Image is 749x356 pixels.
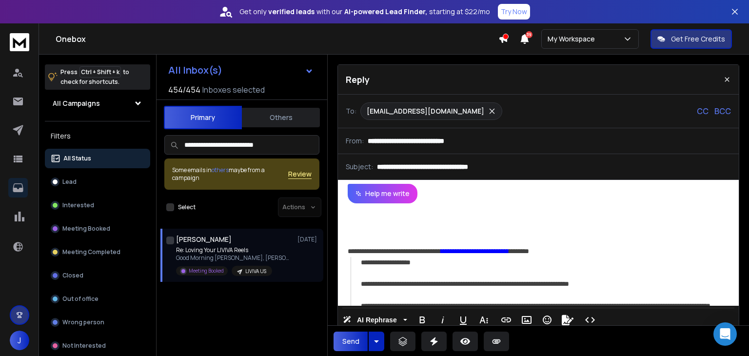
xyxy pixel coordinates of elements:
button: Others [242,107,320,128]
button: Interested [45,196,150,215]
button: Code View [581,310,599,330]
p: Reply [346,73,370,86]
p: Meeting Booked [189,267,224,275]
p: Interested [62,201,94,209]
button: Italic (Ctrl+I) [434,310,452,330]
button: Lead [45,172,150,192]
p: Get only with our starting at $22/mo [239,7,490,17]
span: Ctrl + Shift + k [79,66,121,78]
h1: [PERSON_NAME] [176,235,232,244]
label: Select [178,203,196,211]
button: J [10,331,29,350]
span: others [212,166,229,174]
button: Not Interested [45,336,150,356]
p: Lead [62,178,77,186]
p: Try Now [501,7,527,17]
p: To: [346,106,356,116]
button: Wrong person [45,313,150,332]
img: logo [10,33,29,51]
p: All Status [63,155,91,162]
p: My Workspace [548,34,599,44]
button: Bold (Ctrl+B) [413,310,432,330]
span: AI Rephrase [355,316,399,324]
p: From: [346,136,364,146]
p: [EMAIL_ADDRESS][DOMAIN_NAME] [367,106,484,116]
button: Underline (Ctrl+U) [454,310,473,330]
button: Review [288,169,312,179]
button: Signature [558,310,577,330]
p: BCC [714,105,731,117]
h3: Filters [45,129,150,143]
button: Meeting Booked [45,219,150,238]
p: Out of office [62,295,99,303]
p: Not Interested [62,342,106,350]
button: Get Free Credits [650,29,732,49]
button: All Inbox(s) [160,60,321,80]
button: All Status [45,149,150,168]
p: Meeting Completed [62,248,120,256]
p: CC [697,105,709,117]
p: Subject: [346,162,373,172]
button: Try Now [498,4,530,20]
button: Closed [45,266,150,285]
button: More Text [474,310,493,330]
button: Meeting Completed [45,242,150,262]
p: Good Morning [PERSON_NAME], [PERSON_NAME] has [176,254,293,262]
p: Meeting Booked [62,225,110,233]
button: Help me write [348,184,417,203]
button: AI Rephrase [341,310,409,330]
p: Wrong person [62,318,104,326]
div: Open Intercom Messenger [713,322,737,346]
h1: Onebox [56,33,498,45]
span: 39 [526,31,532,38]
button: Emoticons [538,310,556,330]
p: Closed [62,272,83,279]
button: Insert Image (Ctrl+P) [517,310,536,330]
p: Re: Loving Your LIVIVA Reels [176,246,293,254]
button: Insert Link (Ctrl+K) [497,310,515,330]
strong: verified leads [268,7,315,17]
p: [DATE] [297,236,319,243]
p: LIVIVA US [245,268,266,275]
h1: All Inbox(s) [168,65,222,75]
h1: All Campaigns [53,99,100,108]
button: Primary [164,106,242,129]
p: Press to check for shortcuts. [60,67,129,87]
span: 454 / 454 [168,84,200,96]
strong: AI-powered Lead Finder, [344,7,427,17]
button: Send [334,332,368,351]
button: All Campaigns [45,94,150,113]
h3: Inboxes selected [202,84,265,96]
button: Out of office [45,289,150,309]
div: Some emails in maybe from a campaign [172,166,288,182]
p: Get Free Credits [671,34,725,44]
